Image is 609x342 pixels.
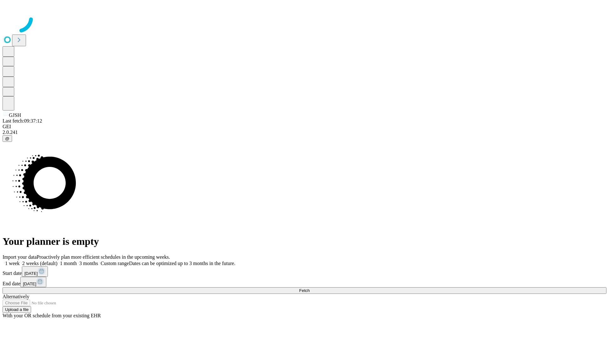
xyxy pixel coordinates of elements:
[3,277,606,287] div: End date
[24,271,38,276] span: [DATE]
[3,306,31,313] button: Upload a file
[299,288,310,293] span: Fetch
[3,266,606,277] div: Start date
[3,287,606,294] button: Fetch
[3,294,29,299] span: Alternatively
[22,266,48,277] button: [DATE]
[60,261,77,266] span: 1 month
[129,261,235,266] span: Dates can be optimized up to 3 months in the future.
[3,254,37,260] span: Import your data
[9,112,21,118] span: GJSH
[5,261,20,266] span: 1 week
[3,236,606,247] h1: Your planner is empty
[3,118,42,123] span: Last fetch: 09:37:12
[5,136,10,141] span: @
[3,135,12,142] button: @
[79,261,98,266] span: 3 months
[37,254,170,260] span: Proactively plan more efficient schedules in the upcoming weeks.
[3,124,606,130] div: GEI
[22,261,57,266] span: 2 weeks (default)
[3,313,101,318] span: With your OR schedule from your existing EHR
[101,261,129,266] span: Custom range
[23,282,36,286] span: [DATE]
[3,130,606,135] div: 2.0.241
[20,277,46,287] button: [DATE]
